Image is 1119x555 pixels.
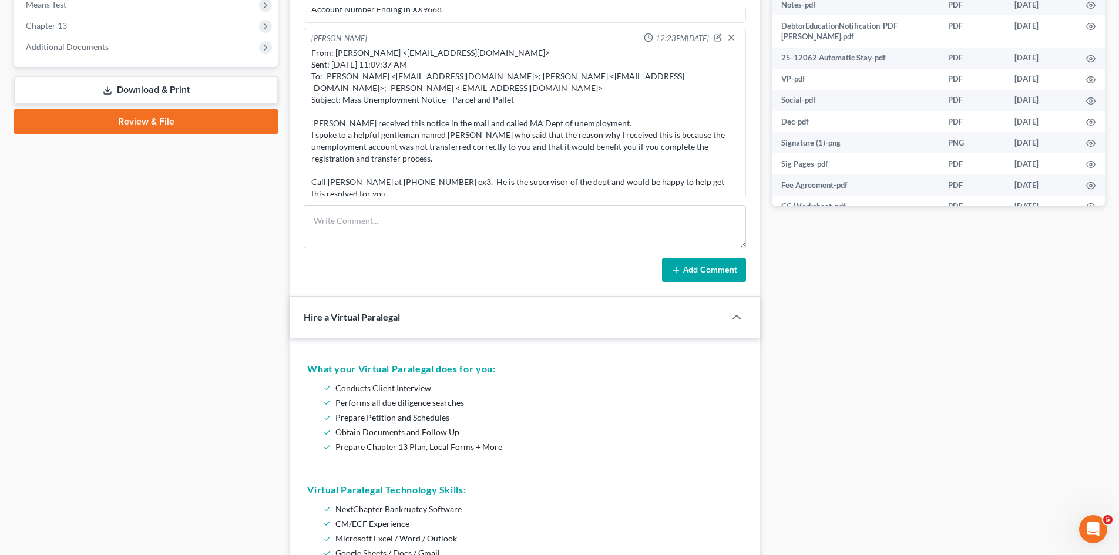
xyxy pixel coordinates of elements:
[939,69,1005,90] td: PDF
[335,425,738,439] li: Obtain Documents and Follow Up
[939,174,1005,196] td: PDF
[307,483,742,497] h5: Virtual Paralegal Technology Skills:
[662,258,746,282] button: Add Comment
[772,174,939,196] td: Fee Agreement-pdf
[14,109,278,134] a: Review & File
[1005,132,1077,153] td: [DATE]
[1005,153,1077,174] td: [DATE]
[939,153,1005,174] td: PDF
[335,516,738,531] li: CM/ECF Experience
[772,196,939,217] td: CC Worksheet-pdf
[335,439,738,454] li: Prepare Chapter 13 Plan, Local Forms + More
[939,48,1005,69] td: PDF
[307,362,742,376] h5: What your Virtual Paralegal does for you:
[772,132,939,153] td: Signature (1)-png
[939,15,1005,48] td: PDF
[26,21,67,31] span: Chapter 13
[335,395,738,410] li: Performs all due diligence searches
[939,196,1005,217] td: PDF
[1005,174,1077,196] td: [DATE]
[772,153,939,174] td: Sig Pages-pdf
[26,42,109,52] span: Additional Documents
[772,111,939,132] td: Dec-pdf
[1005,196,1077,217] td: [DATE]
[772,90,939,111] td: Social-pdf
[335,531,738,546] li: Microsoft Excel / Word / Outlook
[1005,15,1077,48] td: [DATE]
[311,47,738,211] div: From: [PERSON_NAME] <[EMAIL_ADDRESS][DOMAIN_NAME]> Sent: [DATE] 11:09:37 AM To: [PERSON_NAME] <[E...
[1005,69,1077,90] td: [DATE]
[1005,48,1077,69] td: [DATE]
[14,76,278,104] a: Download & Print
[772,15,939,48] td: DebtorEducationNotification-PDF [PERSON_NAME].pdf
[939,90,1005,111] td: PDF
[1103,515,1113,524] span: 5
[772,48,939,69] td: 25-12062 Automatic Stay-pdf
[304,311,400,322] span: Hire a Virtual Paralegal
[335,410,738,425] li: Prepare Petition and Schedules
[939,111,1005,132] td: PDF
[939,132,1005,153] td: PNG
[1079,515,1107,543] iframe: Intercom live chat
[311,33,367,45] div: [PERSON_NAME]
[335,502,738,516] li: NextChapter Bankruptcy Software
[1005,90,1077,111] td: [DATE]
[772,69,939,90] td: VP-pdf
[656,33,709,44] span: 12:23PM[DATE]
[335,381,738,395] li: Conducts Client Interview
[1005,111,1077,132] td: [DATE]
